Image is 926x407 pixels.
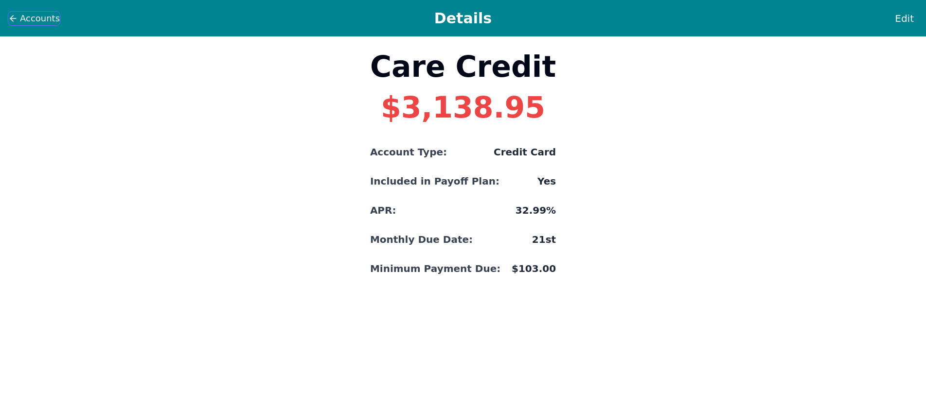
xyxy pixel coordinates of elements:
[60,10,866,27] h1: Details
[890,7,918,30] button: Edit
[537,174,556,188] span: Yes
[381,93,545,122] div: $3,138.95
[532,233,556,246] span: 21st
[370,203,396,217] span: APR:
[494,145,556,159] span: Credit Card
[20,12,60,25] span: Accounts
[512,262,556,275] span: $103.00
[370,145,447,159] span: Account Type:
[370,52,556,81] h2: Care Credit
[516,203,556,217] span: 32.99%
[370,174,499,188] span: Included in Payoff Plan:
[370,233,473,246] span: Monthly Due Date:
[370,262,500,275] span: Minimum Payment Due:
[8,11,60,26] button: Accounts
[895,12,914,25] span: Edit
